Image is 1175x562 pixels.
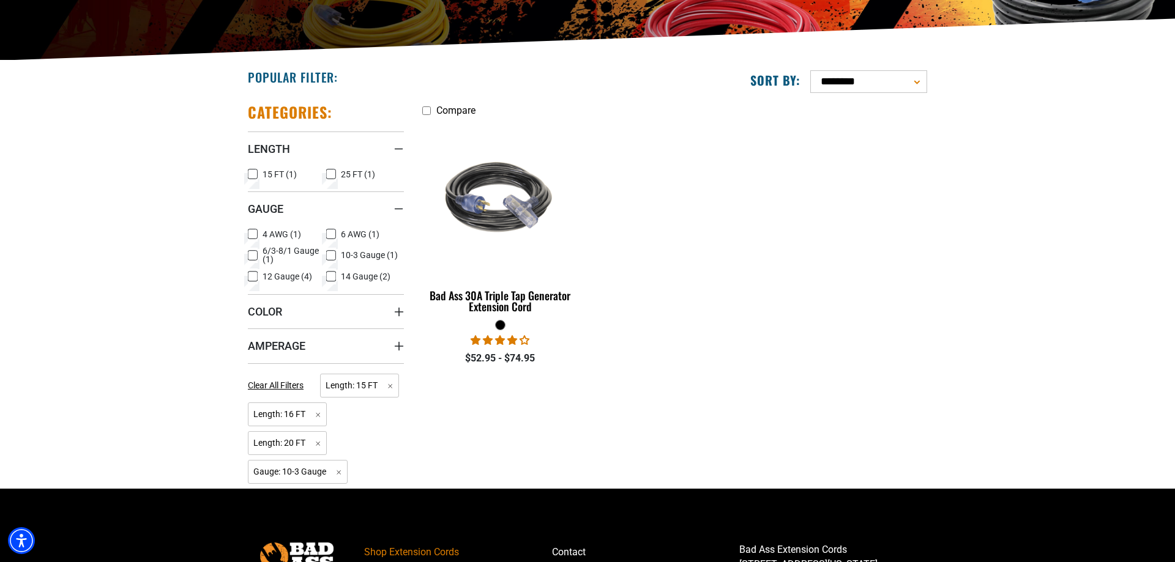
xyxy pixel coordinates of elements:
[341,251,398,259] span: 10-3 Gauge (1)
[248,408,327,420] a: Length: 16 FT
[422,351,578,366] div: $52.95 - $74.95
[552,542,740,562] a: Contact
[248,465,348,477] a: Gauge: 10-3 Gauge
[248,142,290,156] span: Length
[263,246,321,264] span: 6/3-8/1 Gauge (1)
[341,170,375,179] span: 25 FT (1)
[320,374,399,397] span: Length: 15 FT
[364,542,552,562] a: Shop Extension Cords
[248,103,332,122] h2: Categories:
[471,335,529,346] span: 4.00 stars
[248,69,338,85] h2: Popular Filter:
[248,437,327,448] a: Length: 20 FT
[248,339,305,353] span: Amperage
[341,230,379,238] span: 6 AWG (1)
[750,72,800,88] label: Sort by:
[341,272,390,281] span: 14 Gauge (2)
[248,379,308,392] a: Clear All Filters
[248,402,327,426] span: Length: 16 FT
[423,128,578,269] img: black
[320,379,399,391] a: Length: 15 FT
[436,105,476,116] span: Compare
[263,272,312,281] span: 12 Gauge (4)
[422,290,578,312] div: Bad Ass 30A Triple Tap Generator Extension Cord
[248,294,404,328] summary: Color
[248,380,304,390] span: Clear All Filters
[248,460,348,484] span: Gauge: 10-3 Gauge
[8,527,35,554] div: Accessibility Menu
[248,328,404,363] summary: Amperage
[248,191,404,226] summary: Gauge
[263,230,301,238] span: 4 AWG (1)
[248,305,282,319] span: Color
[422,122,578,319] a: black Bad Ass 30A Triple Tap Generator Extension Cord
[248,431,327,455] span: Length: 20 FT
[248,131,404,166] summary: Length
[248,202,283,216] span: Gauge
[263,170,297,179] span: 15 FT (1)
